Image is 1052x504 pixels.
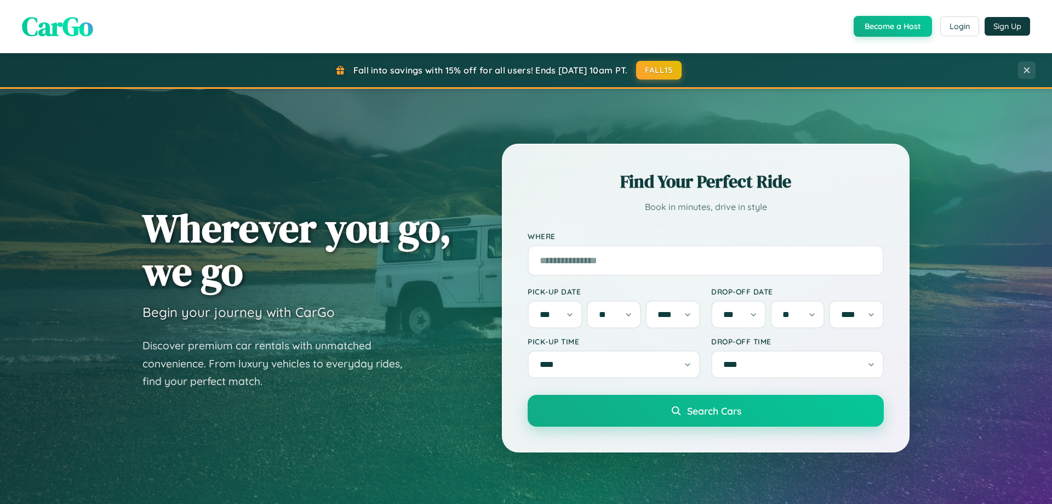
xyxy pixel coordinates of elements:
p: Book in minutes, drive in style [528,199,884,215]
span: Fall into savings with 15% off for all users! Ends [DATE] 10am PT. [353,65,628,76]
label: Pick-up Date [528,287,700,296]
button: Sign Up [985,17,1030,36]
label: Drop-off Time [711,337,884,346]
label: Where [528,231,884,241]
p: Discover premium car rentals with unmatched convenience. From luxury vehicles to everyday rides, ... [142,337,416,390]
h3: Begin your journey with CarGo [142,304,335,320]
h1: Wherever you go, we go [142,206,451,293]
span: Search Cars [687,405,741,417]
label: Pick-up Time [528,337,700,346]
h2: Find Your Perfect Ride [528,169,884,194]
button: Search Cars [528,395,884,427]
button: Become a Host [854,16,932,37]
label: Drop-off Date [711,287,884,296]
button: FALL15 [636,61,682,80]
button: Login [940,16,979,36]
span: CarGo [22,8,93,44]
